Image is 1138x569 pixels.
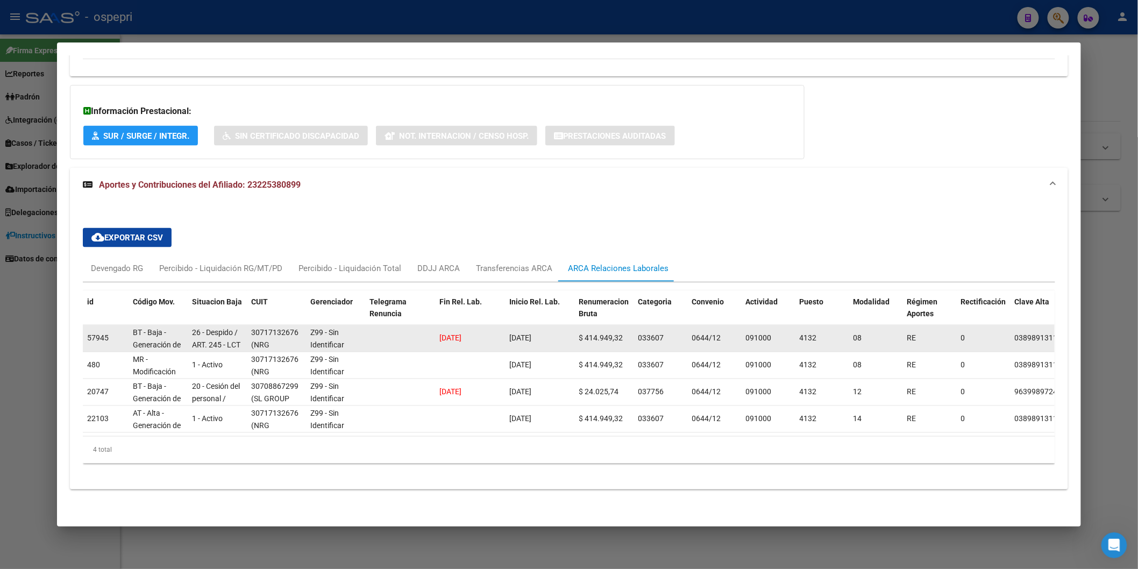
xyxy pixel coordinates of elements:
[800,415,817,423] span: 4132
[91,231,104,244] mat-icon: cloud_download
[961,415,965,423] span: 0
[439,298,482,307] span: Fin Rel. Lab.
[251,408,298,420] div: 30717132676
[298,263,401,275] div: Percibido - Liquidación Total
[310,355,344,376] span: Z99 - Sin Identificar
[133,355,183,413] span: MR - Modificación de datos en la relación CUIT –CUIL
[87,334,109,343] span: 57945
[251,368,298,413] span: (NRG SERVICIOS PETROLEROS S.A.)
[795,291,849,338] datatable-header-cell: Puesto
[87,361,100,369] span: 480
[83,291,129,338] datatable-header-cell: id
[638,298,672,307] span: Categoria
[903,291,957,338] datatable-header-cell: Régimen Aportes
[1015,298,1050,307] span: Clave Alta
[70,168,1068,202] mat-expansion-panel-header: Aportes y Contribuciones del Afiliado: 23225380899
[399,131,529,141] span: Not. Internacion / Censo Hosp.
[800,388,817,396] span: 4132
[87,388,109,396] span: 20747
[87,415,109,423] span: 22103
[638,388,664,396] span: 037756
[1101,532,1127,558] iframe: Intercom live chat
[742,291,795,338] datatable-header-cell: Actividad
[563,131,666,141] span: Prestaciones Auditadas
[365,291,435,338] datatable-header-cell: Telegrama Renuncia
[439,334,461,343] span: [DATE]
[509,334,531,343] span: [DATE]
[505,291,575,338] datatable-header-cell: Inicio Rel. Lab.
[509,415,531,423] span: [DATE]
[192,382,240,416] span: 20 - Cesión del personal / ART.229 - LCT
[417,263,460,275] div: DDJJ ARCA
[692,388,721,396] span: 0644/12
[83,437,1055,464] div: 4 total
[83,228,172,247] button: Exportar CSV
[251,354,298,366] div: 30717132676
[638,334,664,343] span: 033607
[907,388,916,396] span: RE
[545,126,675,146] button: Prestaciones Auditadas
[638,361,664,369] span: 033607
[957,291,1011,338] datatable-header-cell: Rectificación
[746,361,772,369] span: 091000
[692,361,721,369] span: 0644/12
[103,131,189,141] span: SUR / SURGE / INTEGR.
[853,361,862,369] span: 08
[87,298,94,307] span: id
[800,298,824,307] span: Puesto
[634,291,688,338] datatable-header-cell: Categoria
[907,415,916,423] span: RE
[692,415,721,423] span: 0644/12
[133,298,175,307] span: Código Mov.
[1015,415,1101,423] span: 03898913114614929396
[746,388,772,396] span: 091000
[853,388,862,396] span: 12
[99,180,301,190] span: Aportes y Contribuciones del Afiliado: 23225380899
[1015,334,1101,343] span: 03898913114614929396
[579,415,623,423] span: $ 414.949,32
[849,291,903,338] datatable-header-cell: Modalidad
[907,298,938,319] span: Régimen Aportes
[579,298,629,319] span: Renumeracion Bruta
[638,415,664,423] span: 033607
[961,388,965,396] span: 0
[509,388,531,396] span: [DATE]
[192,415,223,423] span: 1 - Activo
[439,388,461,396] span: [DATE]
[961,334,965,343] span: 0
[133,329,181,362] span: BT - Baja - Generación de Clave
[688,291,742,338] datatable-header-cell: Convenio
[251,341,298,386] span: (NRG SERVICIOS PETROLEROS S.A.)
[159,263,282,275] div: Percibido - Liquidación RG/MT/PD
[192,329,240,350] span: 26 - Despido / ART. 245 - LCT
[853,334,862,343] span: 08
[251,395,323,440] span: (SL GROUP REPRESENTACIONES Y SERVICIOS S.A)
[568,263,669,275] div: ARCA Relaciones Laborales
[800,334,817,343] span: 4132
[310,298,353,307] span: Gerenciador
[509,361,531,369] span: [DATE]
[1015,361,1101,369] span: 03898913114614929396
[435,291,505,338] datatable-header-cell: Fin Rel. Lab.
[746,415,772,423] span: 091000
[251,327,298,339] div: 30717132676
[579,388,619,396] span: $ 24.025,74
[306,291,365,338] datatable-header-cell: Gerenciador
[579,361,623,369] span: $ 414.949,32
[907,361,916,369] span: RE
[853,298,890,307] span: Modalidad
[83,126,198,146] button: SUR / SURGE / INTEGR.
[129,291,188,338] datatable-header-cell: Código Mov.
[853,415,862,423] span: 14
[310,329,344,350] span: Z99 - Sin Identificar
[133,409,181,443] span: AT - Alta - Generación de clave
[907,334,916,343] span: RE
[133,382,181,416] span: BT - Baja - Generación de Clave
[70,202,1068,489] div: Aportes y Contribuciones del Afiliado: 23225380899
[310,409,344,430] span: Z99 - Sin Identificar
[247,291,306,338] datatable-header-cell: CUIT
[476,263,552,275] div: Transferencias ARCA
[376,126,537,146] button: Not. Internacion / Censo Hosp.
[961,361,965,369] span: 0
[188,291,247,338] datatable-header-cell: Situacion Baja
